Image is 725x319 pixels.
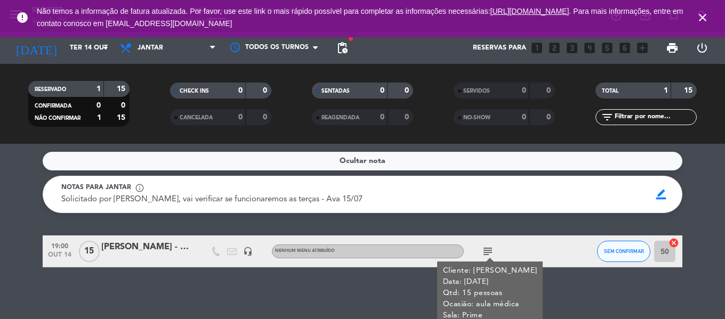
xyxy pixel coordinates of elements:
div: LOG OUT [687,32,717,64]
strong: 1 [664,87,668,94]
i: looks_5 [600,41,614,55]
span: Nenhum menu atribuído [275,249,335,253]
strong: 1 [96,85,101,93]
span: Jantar [138,44,163,52]
i: power_settings_new [696,42,708,54]
a: [URL][DOMAIN_NAME] [490,7,569,15]
span: 15 [79,241,100,262]
strong: 0 [263,87,269,94]
strong: 0 [238,87,243,94]
strong: 15 [117,114,127,121]
span: NÃO CONFIRMAR [35,116,80,121]
i: looks_6 [618,41,632,55]
span: NO-SHOW [463,115,490,120]
span: Solicitado por [PERSON_NAME], vai verificar se funcionaremos as terças - Ava 15/07 [61,195,362,203]
strong: 0 [263,113,269,121]
span: Ocultar nota [340,155,385,167]
span: CHECK INS [180,88,209,94]
strong: 15 [684,87,695,94]
strong: 0 [96,102,101,109]
button: SEM CONFIRMAR [597,241,650,262]
strong: 0 [522,87,526,94]
i: add_box [635,41,649,55]
i: looks_two [547,41,561,55]
span: print [666,42,679,54]
span: SERVIDOS [463,88,490,94]
strong: 15 [117,85,127,93]
a: . Para mais informações, entre em contato conosco em [EMAIL_ADDRESS][DOMAIN_NAME] [37,7,683,28]
span: border_color [651,184,672,205]
span: out 14 [46,251,73,264]
span: Reservas para [473,44,526,52]
strong: 1 [97,114,101,121]
strong: 0 [405,113,411,121]
strong: 0 [238,113,243,121]
span: TOTAL [602,88,618,94]
strong: 0 [121,102,127,109]
i: looks_3 [565,41,579,55]
input: Filtrar por nome... [614,111,696,123]
strong: 0 [546,87,553,94]
span: Notas para jantar [61,183,131,193]
span: pending_actions [336,42,349,54]
span: info_outline [135,183,144,193]
strong: 0 [380,113,384,121]
span: 19:00 [46,239,73,251]
i: subject [481,245,494,258]
strong: 0 [380,87,384,94]
strong: 0 [522,113,526,121]
i: looks_one [530,41,544,55]
i: cancel [668,238,679,248]
div: [PERSON_NAME] - Astrazeneca [101,240,192,254]
strong: 0 [546,113,553,121]
i: close [696,11,709,24]
span: SEM CONFIRMAR [604,248,644,254]
span: RESERVADO [35,87,66,92]
i: looks_4 [583,41,597,55]
strong: 0 [405,87,411,94]
span: CANCELADA [180,115,213,120]
span: SENTADAS [321,88,350,94]
span: CONFIRMADA [35,103,71,109]
span: fiber_manual_record [348,36,354,42]
i: error [16,11,29,24]
span: Não temos a informação de fatura atualizada. Por favor, use este link o mais rápido possível para... [37,7,683,28]
i: [DATE] [8,36,65,60]
i: headset_mic [243,247,253,256]
span: REAGENDADA [321,115,359,120]
i: filter_list [601,111,614,124]
i: arrow_drop_down [99,42,112,54]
